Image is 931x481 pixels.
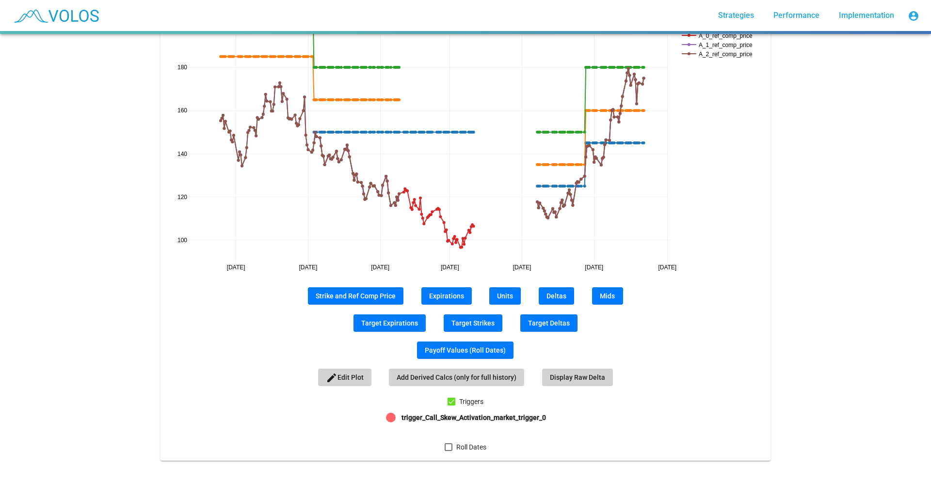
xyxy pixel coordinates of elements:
[308,287,403,305] button: Strike and Ref Comp Price
[326,372,337,384] mat-icon: edit
[489,287,521,305] button: Units
[389,369,524,386] button: Add Derived Calcs (only for full history)
[528,319,570,327] span: Target Deltas
[766,7,827,24] a: Performance
[839,11,894,20] span: Implementation
[520,314,578,332] button: Target Deltas
[831,7,902,24] a: Implementation
[542,369,613,386] button: Display Raw Delta
[316,292,396,300] span: Strike and Ref Comp Price
[397,373,516,381] span: Add Derived Calcs (only for full history)
[401,413,546,422] b: trigger_Call_Skew_Activation_market_trigger_0
[497,292,513,300] span: Units
[417,341,514,359] button: Payoff Values (Roll Dates)
[459,396,483,407] span: Triggers
[421,287,472,305] button: Expirations
[425,346,506,354] span: Payoff Values (Roll Dates)
[385,412,397,423] mat-icon: lens
[592,287,623,305] button: Mids
[546,292,566,300] span: Deltas
[444,314,502,332] button: Target Strikes
[908,10,919,22] mat-icon: account_circle
[600,292,615,300] span: Mids
[318,369,371,386] button: Edit Plot
[361,319,418,327] span: Target Expirations
[456,441,486,453] span: Roll Dates
[8,3,104,28] img: blue_transparent.png
[773,11,819,20] span: Performance
[326,373,364,381] span: Edit Plot
[550,373,605,381] span: Display Raw Delta
[429,292,464,300] span: Expirations
[710,7,762,24] a: Strategies
[718,11,754,20] span: Strategies
[353,314,426,332] button: Target Expirations
[451,319,495,327] span: Target Strikes
[539,287,574,305] button: Deltas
